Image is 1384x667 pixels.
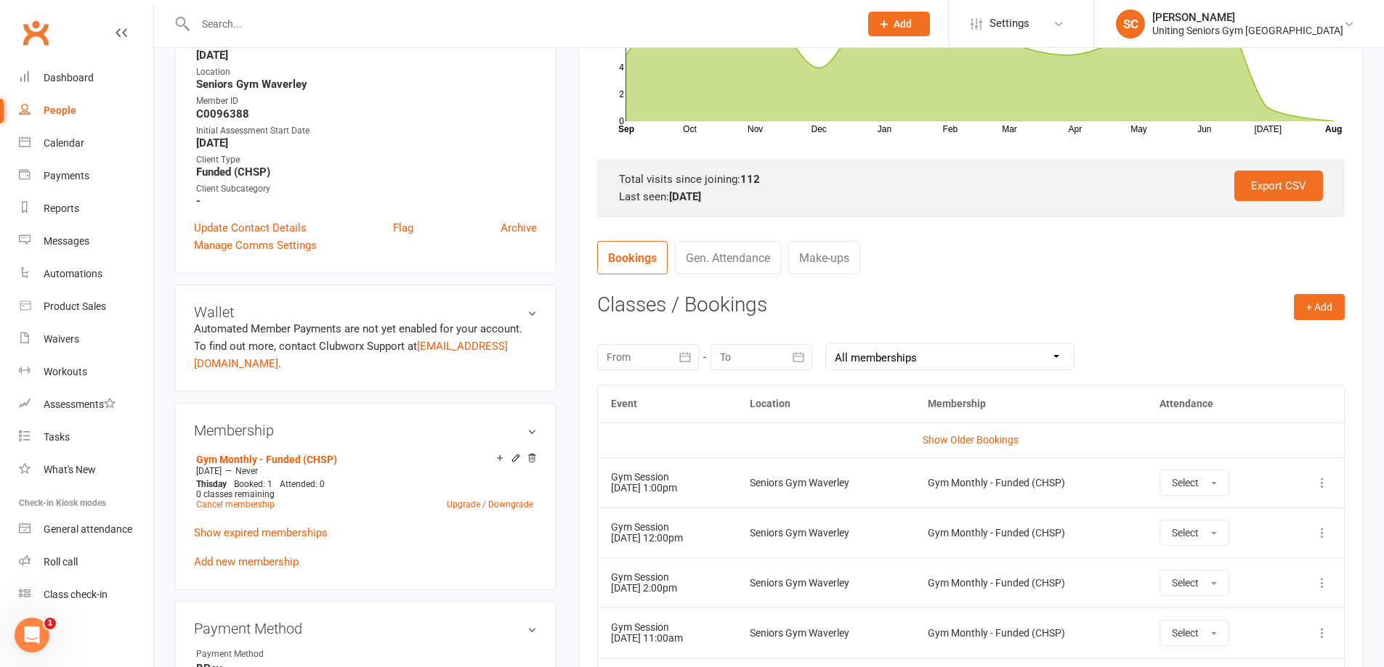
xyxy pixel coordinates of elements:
th: Location [737,385,915,422]
no-payment-system: Automated Member Payments are not yet enabled for your account. To find out more, contact Clubwor... [194,322,522,370]
td: [DATE] 2:00pm [598,557,737,607]
div: Class check-in [44,589,108,600]
div: Seniors Gym Waverley [750,478,902,488]
div: Total visits since joining: [619,171,1323,188]
a: Roll call [19,546,153,578]
div: Gym Monthly - Funded (CHSP) [928,478,1133,488]
strong: 112 [740,173,760,186]
span: Select [1172,527,1199,539]
div: Calendar [44,137,84,149]
span: Booked: 1 [234,479,272,489]
a: Gym Monthly - Funded (CHSP) [196,454,337,465]
div: Initial Assessment Start Date [196,124,537,138]
a: Reports [19,192,153,225]
div: Gym Monthly - Funded (CHSP) [928,528,1133,539]
div: Reports [44,202,79,214]
div: What's New [44,464,96,475]
a: Show expired memberships [194,526,328,539]
strong: Funded (CHSP) [196,165,537,179]
button: Select [1160,620,1229,646]
span: Select [1172,477,1199,488]
div: Product Sales [44,300,106,312]
a: Manage Comms Settings [194,237,317,254]
a: Make-ups [788,241,860,274]
div: Seniors Gym Waverley [750,628,902,639]
th: Membership [915,385,1146,422]
strong: C0096388 [196,107,537,120]
span: [DATE] [196,466,222,476]
div: Location [196,65,537,79]
div: Seniors Gym Waverley [750,578,902,589]
div: SC [1116,9,1145,38]
div: Messages [44,235,89,247]
strong: Seniors Gym Waverley [196,78,537,91]
a: Product Sales [19,290,153,323]
a: Export CSV [1234,171,1323,201]
a: Waivers [19,323,153,356]
a: Workouts [19,356,153,388]
h3: Wallet [194,304,537,320]
div: General attendance [44,523,132,535]
a: Automations [19,258,153,290]
input: Search... [191,14,849,34]
a: Class kiosk mode [19,578,153,611]
a: Payments [19,160,153,192]
a: Upgrade / Downgrade [447,499,533,510]
button: Add [868,12,930,36]
a: Assessments [19,388,153,421]
h3: Membership [194,422,537,438]
div: day [193,479,230,489]
a: Bookings [597,241,668,274]
a: Update Contact Details [194,219,307,237]
a: Tasks [19,421,153,454]
div: Tasks [44,431,70,443]
div: Gym Monthly - Funded (CHSP) [928,578,1133,589]
a: What's New [19,454,153,486]
div: Gym Session [611,572,724,583]
a: Messages [19,225,153,258]
span: Select [1172,627,1199,639]
td: [DATE] 12:00pm [598,507,737,557]
div: Uniting Seniors Gym [GEOGRAPHIC_DATA] [1152,24,1343,37]
th: Attendance [1146,385,1282,422]
div: Last seen: [619,188,1323,205]
h3: Payment Method [194,621,537,637]
div: Automations [44,268,102,279]
a: People [19,94,153,127]
strong: - [196,195,537,208]
div: Roll call [44,556,78,568]
strong: [DATE] [196,49,537,62]
span: Add [894,18,912,30]
div: Waivers [44,333,79,345]
a: Cancel membership [196,499,275,510]
div: People [44,105,76,116]
span: Attended: 0 [280,479,325,489]
span: Settings [990,7,1029,40]
button: Select [1160,570,1229,596]
div: Client Type [196,153,537,167]
span: Never [235,466,258,476]
div: Payments [44,170,89,181]
div: Dashboard [44,72,94,83]
a: Show Older Bookings [923,434,1019,446]
div: Gym Session [611,472,724,483]
div: Assessments [44,398,116,410]
div: Gym Session [611,522,724,533]
iframe: Intercom live chat [15,618,49,652]
a: General attendance kiosk mode [19,513,153,546]
div: Member ID [196,94,537,108]
strong: [DATE] [669,190,701,203]
div: Gym Session [611,622,724,633]
button: + Add [1294,294,1345,320]
a: Clubworx [17,15,54,51]
div: — [193,465,537,477]
span: This [196,479,213,489]
a: Add new membership [194,555,299,568]
a: Flag [393,219,413,237]
h3: Classes / Bookings [597,294,1345,316]
div: Seniors Gym Waverley [750,528,902,539]
td: [DATE] 11:00am [598,607,737,658]
div: Workouts [44,366,87,377]
button: Select [1160,520,1229,546]
a: Calendar [19,127,153,160]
